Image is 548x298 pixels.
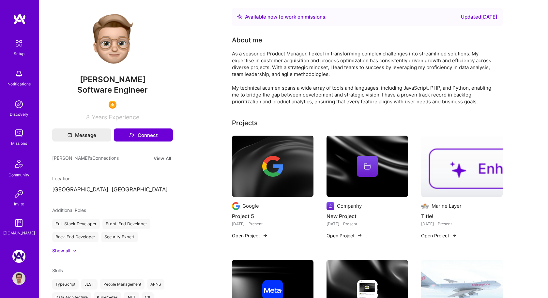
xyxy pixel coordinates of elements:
div: Discovery [10,111,28,118]
div: [DATE] - Present [421,220,503,227]
div: Location [52,175,173,182]
img: cover [232,136,313,197]
span: [PERSON_NAME] [52,75,173,84]
button: Message [52,128,111,142]
div: People Management [100,279,145,290]
button: View All [152,155,173,162]
img: Community [11,156,27,171]
div: Marine Layer [432,202,462,209]
img: logo [13,13,26,25]
h4: Project 5 [232,212,313,220]
img: User Avatar [12,272,25,285]
span: 8 [86,114,90,121]
img: Title! [421,136,503,197]
span: Years Experience [92,114,139,121]
div: [DATE] - Present [232,220,313,227]
button: Open Project [421,232,457,239]
div: Projects [232,118,258,128]
span: Skills [52,268,63,273]
div: Companhy [337,202,362,209]
div: Front-End Developer [102,219,150,229]
a: A.Team: Google Calendar Integration Testing [11,250,27,263]
div: [DOMAIN_NAME] [3,230,35,236]
img: User Avatar [86,13,139,65]
button: Open Project [232,232,268,239]
img: Company logo [327,202,334,210]
div: About me [232,35,262,45]
img: teamwork [12,127,25,140]
div: Available now to work on missions . [245,13,327,21]
img: discovery [12,98,25,111]
img: setup [12,37,26,50]
img: Company logo [232,202,240,210]
p: [GEOGRAPHIC_DATA], [GEOGRAPHIC_DATA] [52,186,173,194]
div: Security Expert [101,232,138,242]
img: SelectionTeam [109,101,116,109]
span: Additional Roles [52,207,86,213]
img: arrow-right [452,233,457,238]
img: Company logo [421,202,429,210]
img: arrow-right [357,233,362,238]
div: [DATE] - Present [327,220,408,227]
button: Open Project [327,232,362,239]
img: Availability [237,14,242,19]
div: JEST [81,279,98,290]
i: icon Connect [129,132,135,138]
a: User Avatar [11,272,27,285]
div: Setup [14,50,24,57]
i: icon Mail [68,133,72,137]
div: Notifications [8,81,31,87]
div: Back-End Developer [52,232,99,242]
div: TypeScript [52,279,79,290]
img: guide book [12,216,25,230]
img: A.Team: Google Calendar Integration Testing [12,250,25,263]
h4: New Project [327,212,408,220]
button: Connect [114,128,173,142]
img: bell [12,67,25,81]
img: Invite [12,187,25,201]
span: Software Engineer [77,85,148,95]
div: Google [242,202,259,209]
img: Company logo [262,156,283,177]
h4: Title! [421,212,503,220]
div: As a seasoned Product Manager, I excel in transforming complex challenges into streamlined soluti... [232,50,493,105]
div: APNS [147,279,164,290]
img: cover [327,136,408,197]
img: arrow-right [263,233,268,238]
div: Community [8,171,29,178]
span: [PERSON_NAME]'s Connections [52,155,119,162]
div: Invite [14,201,24,207]
div: Show all [52,247,70,254]
div: Updated [DATE] [461,13,497,21]
div: Full-Stack Developer [52,219,100,229]
div: Missions [11,140,27,147]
